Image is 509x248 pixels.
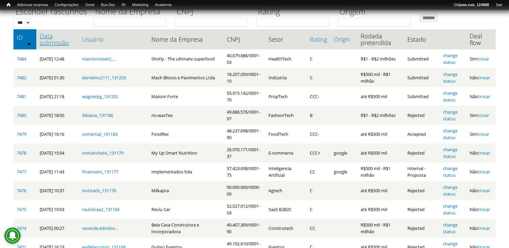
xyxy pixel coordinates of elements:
[306,106,330,125] td: B
[36,87,78,106] td: [DATE] 21:18
[310,36,327,43] a: Rating
[148,200,223,219] td: Reviu Car
[466,87,496,106] td: Não
[443,52,458,65] a: change status
[443,222,458,235] a: change status
[330,143,357,162] td: google
[223,219,265,238] td: 49.407.309/0001-90
[82,169,118,175] a: financeiro_131177
[223,200,265,219] td: 52.027.012/0001-03
[256,6,333,18] label: Rating
[17,34,33,41] a: ID
[17,56,26,62] a: 7484
[466,219,496,238] td: Não
[306,200,330,219] td: C
[466,106,496,125] td: Sim
[443,147,458,159] a: change status
[306,125,330,143] td: CCC-
[36,181,78,200] td: [DATE] 10:37
[265,125,306,143] td: FoodTech
[404,181,440,200] td: Rejected
[492,2,506,8] a: Sair
[148,125,223,143] td: FoodRec
[404,200,440,219] td: Rejected
[223,181,265,200] td: 00.000.000/0000-00
[36,106,78,125] td: [DATE] 18:00
[357,143,404,162] td: até R$500 mil
[82,131,117,137] a: comercial_131183
[148,219,223,238] td: Bela Casa Construtora e Incorporadora
[265,68,306,87] td: Indústria
[357,181,404,200] td: até R$500 mil
[82,56,116,62] a: marciorossetti_...
[36,219,78,238] td: [DATE] 00:27
[443,109,458,122] a: change status
[357,125,404,143] td: até R$500 mil
[306,49,330,68] td: C
[404,68,440,87] td: Submitted
[14,2,51,8] a: Adicionar empresa
[265,181,306,200] td: Agtech
[17,131,26,137] a: 7479
[357,87,404,106] td: até R$500 mil
[17,206,26,212] a: 7475
[265,200,306,219] td: SaaS B2B2C
[265,87,306,106] td: PropTech
[223,29,265,49] th: CNPJ
[223,68,265,87] td: 18.207.059/0001-10
[466,200,496,219] td: Não
[36,125,78,143] td: [DATE] 16:16
[478,206,490,212] a: trocar
[17,75,26,81] a: 7482
[357,49,404,68] td: R$1 - R$2 milhões
[82,93,118,99] a: wagnerpg_131202
[148,106,223,125] td: no.wasTee
[265,106,306,125] td: FashionTech
[265,49,306,68] td: HealthTech
[82,150,123,156] a: contatoheivi_131179
[148,143,223,162] td: My Up Smart Nutrition
[82,188,116,194] a: invistacb_131176
[40,33,75,46] a: Data submissão
[265,219,306,238] td: Construtech
[443,90,458,103] a: change status
[98,2,118,8] a: Bus Dev
[466,29,496,49] th: Deal flow
[129,2,152,8] a: Marketing
[478,150,490,156] a: trocar
[82,75,126,81] a: danielms2111_131203
[478,188,490,194] a: trocar
[265,29,306,49] th: Setor
[27,42,31,46] img: ordem crescente
[17,169,26,175] a: 7477
[17,225,26,231] a: 7474
[3,2,14,8] a: Início
[82,225,118,231] a: rezende.edmilso...
[148,68,223,87] td: Mach Blocos e Pavimentos Ltda
[306,162,330,181] td: CC
[223,143,265,162] td: 26.970.171/0001-37
[450,2,492,8] a: Olájoao.ruiz_124888
[404,29,440,49] th: Estado
[443,71,458,84] a: change status
[338,6,415,18] label: Origem
[443,184,458,197] a: change status
[148,162,223,181] td: Implementados ltda
[404,49,440,68] td: Submitted
[148,29,223,49] th: Nome da Empresa
[223,125,265,143] td: 48.237.698/0001-90
[13,6,89,18] label: Esconder rascunhos
[118,2,129,8] a: RI
[357,200,404,219] td: até R$500 mil
[404,162,440,181] td: Internal - Proposta
[404,87,440,106] td: Submitted
[443,128,458,140] a: change status
[152,2,175,8] a: Academia
[466,125,496,143] td: Sim
[148,87,223,106] td: Maison Forte
[82,36,145,43] a: Usuário
[330,162,357,181] td: google
[443,203,458,216] a: change status
[357,162,404,181] td: R$500 mil - R$1 milhão
[223,106,265,125] td: 49.886.576/0001-97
